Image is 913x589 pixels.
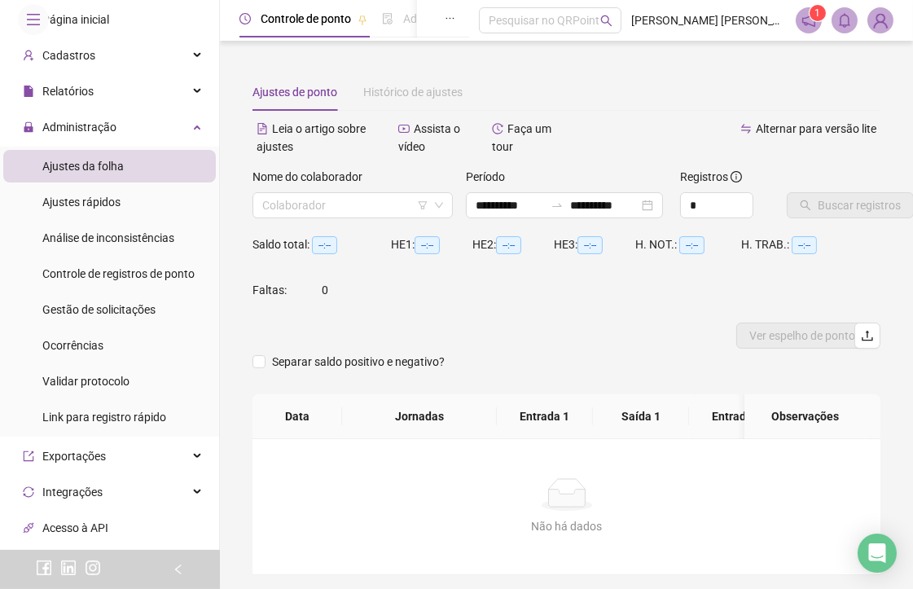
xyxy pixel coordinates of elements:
label: Período [466,168,516,186]
span: Página inicial [42,13,109,26]
span: Ajustes de ponto [252,86,337,99]
span: Faça um tour [492,122,551,153]
span: Histórico de ajustes [363,86,463,99]
span: --:-- [792,236,817,254]
span: menu [26,12,41,27]
span: user-add [23,50,34,61]
span: api [23,522,34,534]
span: Gestão de solicitações [42,303,156,316]
span: --:-- [496,236,521,254]
span: filter [418,200,428,210]
span: Faltas: [252,284,289,297]
sup: 1 [810,5,826,21]
th: Entrada 2 [689,394,785,439]
span: Análise de inconsistências [42,231,174,244]
span: [PERSON_NAME] [PERSON_NAME] - RESFRIAR PRIME SERVICOS E INSTALACOES LTDA [631,11,786,29]
div: H. NOT.: [635,235,741,254]
span: Observações [757,407,854,425]
div: H. TRAB.: [741,235,855,254]
span: instagram [85,560,101,576]
span: sync [23,486,34,498]
span: facebook [36,560,52,576]
span: left [173,564,184,575]
span: file [23,86,34,97]
span: down [434,200,444,210]
span: clock-circle [239,13,251,24]
span: info-circle [731,171,742,182]
label: Nome do colaborador [252,168,373,186]
span: --:-- [679,236,705,254]
span: --:-- [415,236,440,254]
span: search [600,15,612,27]
span: Administração [42,121,116,134]
div: Saldo total: [252,235,391,254]
span: Alternar para versão lite [756,122,876,135]
span: file-text [257,123,268,134]
span: Exportações [42,450,106,463]
span: history [492,123,503,134]
span: youtube [398,123,410,134]
span: Controle de ponto [261,12,351,25]
span: 1 [815,7,821,19]
span: Ajustes da folha [42,160,124,173]
span: export [23,451,34,462]
th: Observações [744,394,867,439]
span: Link para registro rápido [42,411,166,424]
span: Assista o vídeo [398,122,460,153]
div: HE 1: [391,235,472,254]
span: to [551,199,564,212]
span: pushpin [358,15,367,24]
span: swap [740,123,752,134]
span: upload [861,329,874,342]
span: Cadastros [42,49,95,62]
span: Admissão digital [403,12,487,25]
th: Saída 1 [593,394,689,439]
div: Não há dados [272,517,861,535]
span: Acesso à API [42,521,108,534]
span: notification [801,13,816,28]
span: linkedin [60,560,77,576]
span: Registros [680,168,742,186]
img: 79609 [868,8,893,33]
th: Jornadas [342,394,497,439]
span: lock [23,121,34,133]
span: Validar protocolo [42,375,129,388]
span: --:-- [577,236,603,254]
span: 0 [322,284,328,297]
span: Ajustes rápidos [42,196,121,209]
span: file-done [382,13,393,24]
th: Data [252,394,342,439]
span: --:-- [312,236,337,254]
div: HE 3: [554,235,635,254]
span: ellipsis [445,13,455,24]
div: HE 2: [472,235,554,254]
button: Ver espelho de ponto [736,323,868,349]
span: Leia o artigo sobre ajustes [257,122,366,153]
span: Relatórios [42,85,94,98]
span: swap-right [551,199,564,212]
span: Separar saldo positivo e negativo? [266,353,451,371]
div: Open Intercom Messenger [858,534,897,573]
span: bell [837,13,852,28]
span: Integrações [42,486,103,499]
span: Controle de registros de ponto [42,267,195,280]
th: Entrada 1 [497,394,593,439]
span: Ocorrências [42,339,103,352]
